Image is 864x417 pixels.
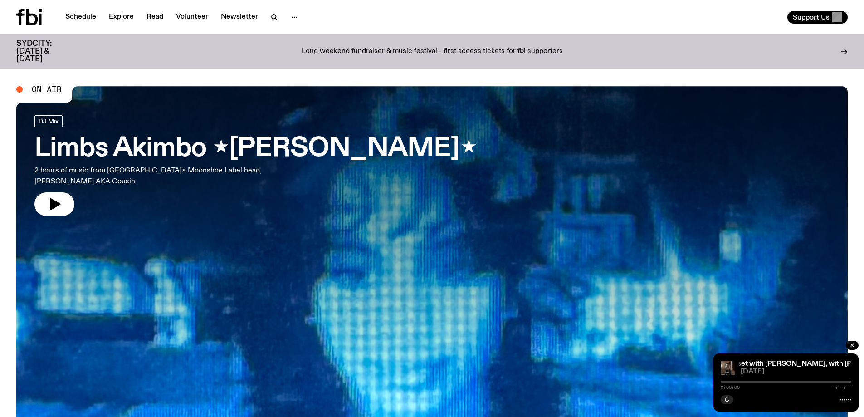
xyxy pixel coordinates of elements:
a: Limbs Akimbo ⋆[PERSON_NAME]⋆2 hours of music from [GEOGRAPHIC_DATA]'s Moonshoe Label head, [PERSO... [34,115,476,216]
span: [DATE] [741,368,851,375]
span: 0:00:00 [721,385,740,390]
span: -:--:-- [832,385,851,390]
a: Newsletter [215,11,264,24]
h3: SYDCITY: [DATE] & [DATE] [16,40,74,63]
p: 2 hours of music from [GEOGRAPHIC_DATA]'s Moonshoe Label head, [PERSON_NAME] AKA Cousin [34,165,267,187]
p: Long weekend fundraiser & music festival - first access tickets for fbi supporters [302,48,563,56]
a: Volunteer [171,11,214,24]
span: DJ Mix [39,118,59,124]
span: Support Us [793,13,830,21]
h3: Limbs Akimbo ⋆[PERSON_NAME]⋆ [34,136,476,162]
button: Support Us [787,11,848,24]
a: DJ Mix [34,115,63,127]
a: Read [141,11,169,24]
a: Explore [103,11,139,24]
a: Schedule [60,11,102,24]
span: On Air [32,85,62,93]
